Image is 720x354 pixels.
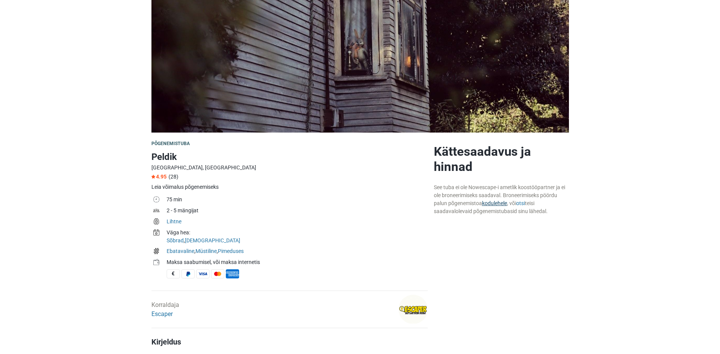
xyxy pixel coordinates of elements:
[185,237,240,243] a: [DEMOGRAPHIC_DATA]
[167,218,181,224] a: Lihtne
[151,300,179,319] div: Korraldaja
[167,206,428,217] td: 2 - 5 mängijat
[195,248,217,254] a: Müstiline
[181,269,195,278] span: PayPal
[151,141,190,146] span: Põgenemistuba
[167,237,184,243] a: Sõbrad
[169,174,178,180] span: (28)
[151,337,428,346] h4: Kirjeldus
[167,229,428,237] div: Väga hea:
[226,269,239,278] span: American Express
[151,174,167,180] span: 4.95
[167,269,180,278] span: Sularaha
[434,183,569,215] div: See tuba ei ole Nowescape-i ametlik koostööpartner ja ei ole broneerimiseks saadaval. Broneerimis...
[434,144,569,174] h2: Kättesaadavus ja hinnad
[151,164,428,172] div: [GEOGRAPHIC_DATA], [GEOGRAPHIC_DATA]
[151,150,428,164] h1: Peldik
[399,295,428,324] img: a666587afda6e89al.png
[167,247,428,258] td: , ,
[167,248,194,254] a: Ebatavaline
[167,258,428,266] div: Maksa saabumisel, või maksa internetis
[482,200,507,206] a: kodulehele
[211,269,224,278] span: MasterCard
[167,228,428,247] td: ,
[218,248,244,254] a: Pimeduses
[151,183,428,191] div: Leia võimalus põgenemiseks
[151,175,155,179] img: Star
[151,310,173,318] a: Escaper
[516,200,525,206] a: otsi
[167,195,428,206] td: 75 min
[196,269,210,278] span: Visa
